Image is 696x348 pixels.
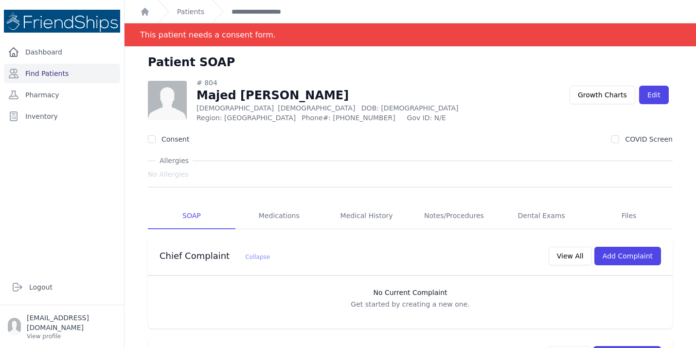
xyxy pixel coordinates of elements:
a: Inventory [4,107,120,126]
a: [EMAIL_ADDRESS][DOMAIN_NAME] View profile [8,313,116,340]
div: This patient needs a consent form. [140,23,276,46]
span: Phone#: [PHONE_NUMBER] [302,113,401,123]
a: Find Patients [4,64,120,83]
a: Notes/Procedures [410,203,498,229]
a: Dashboard [4,42,120,62]
a: Logout [8,277,116,297]
nav: Tabs [148,203,673,229]
p: [EMAIL_ADDRESS][DOMAIN_NAME] [27,313,116,332]
span: DOB: [DEMOGRAPHIC_DATA] [361,104,459,112]
div: Notification [125,23,696,47]
span: Allergies [156,156,193,165]
img: Medical Missions EMR [4,10,120,33]
a: Medical History [323,203,410,229]
span: Region: [GEOGRAPHIC_DATA] [196,113,296,123]
a: SOAP [148,203,235,229]
p: Get started by creating a new one. [158,299,663,309]
a: Medications [235,203,323,229]
span: [DEMOGRAPHIC_DATA] [278,104,355,112]
span: Collapse [245,254,270,260]
h3: Chief Complaint [160,250,270,262]
a: Dental Exams [498,203,585,229]
h1: Majed [PERSON_NAME] [196,88,512,103]
p: View profile [27,332,116,340]
label: Consent [161,135,189,143]
a: Pharmacy [4,85,120,105]
h1: Patient SOAP [148,55,235,70]
div: # 804 [196,78,512,88]
a: Edit [639,86,669,104]
label: COVID Screen [625,135,673,143]
button: Add Complaint [594,247,661,265]
p: [DEMOGRAPHIC_DATA] [196,103,512,113]
span: No Allergies [148,169,189,179]
a: Patients [177,7,204,17]
button: View All [549,247,592,265]
img: person-242608b1a05df3501eefc295dc1bc67a.jpg [148,81,187,120]
h3: No Current Complaint [158,288,663,297]
span: Gov ID: N/E [407,113,512,123]
a: Files [585,203,673,229]
a: Growth Charts [570,86,635,104]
